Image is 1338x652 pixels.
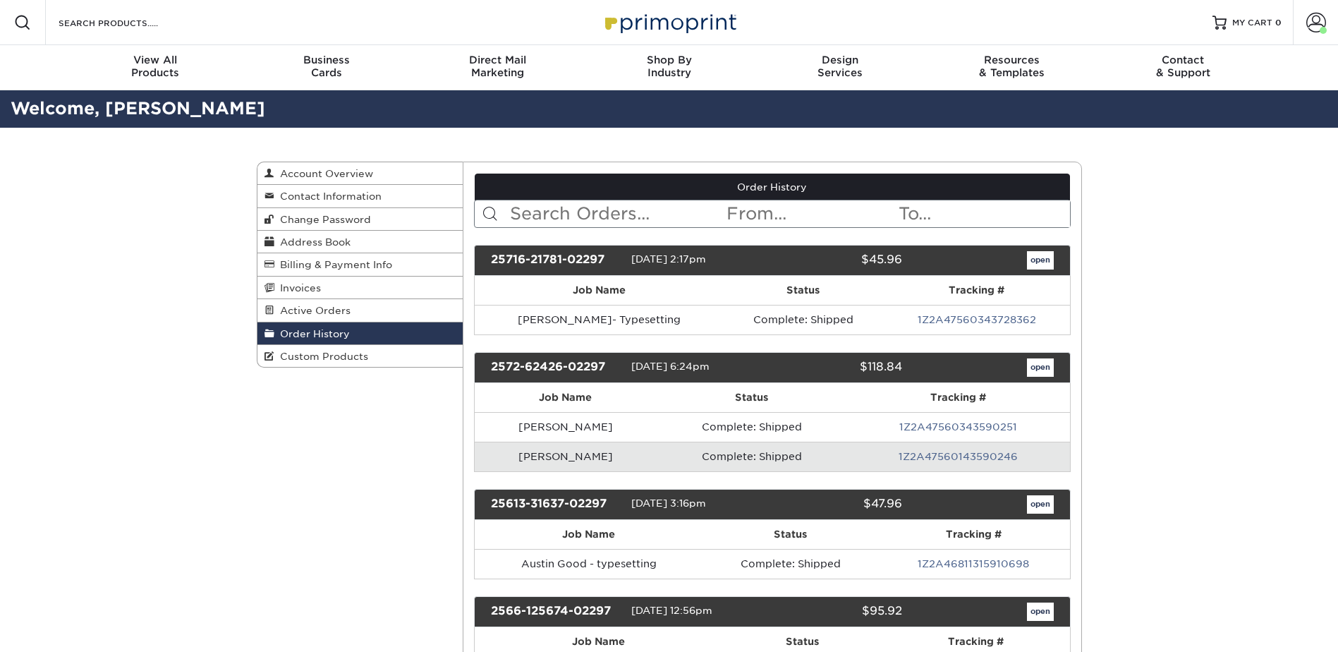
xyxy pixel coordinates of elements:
[583,54,755,66] span: Shop By
[899,451,1018,462] a: 1Z2A47560143590246
[755,45,926,90] a: DesignServices
[70,54,241,79] div: Products
[918,558,1029,569] a: 1Z2A46811315910698
[274,236,351,248] span: Address Book
[257,299,463,322] a: Active Orders
[1097,54,1269,79] div: & Support
[274,214,371,225] span: Change Password
[1232,17,1272,29] span: MY CART
[583,54,755,79] div: Industry
[257,185,463,207] a: Contact Information
[762,603,913,621] div: $95.92
[274,168,373,179] span: Account Overview
[1275,18,1282,28] span: 0
[480,358,631,377] div: 2572-62426-02297
[1027,495,1054,514] a: open
[1027,358,1054,377] a: open
[475,412,656,442] td: [PERSON_NAME]
[274,328,350,339] span: Order History
[631,497,706,509] span: [DATE] 3:16pm
[475,174,1070,200] a: Order History
[897,200,1069,227] input: To...
[475,276,723,305] th: Job Name
[926,54,1097,79] div: & Templates
[583,45,755,90] a: Shop ByIndustry
[257,208,463,231] a: Change Password
[274,191,382,202] span: Contact Information
[723,305,883,334] td: Complete: Shipped
[926,54,1097,66] span: Resources
[475,549,703,579] td: Austin Good - typesetting
[241,54,412,66] span: Business
[762,251,913,270] div: $45.96
[257,162,463,185] a: Account Overview
[723,276,883,305] th: Status
[1027,251,1054,270] a: open
[847,383,1070,412] th: Tracking #
[703,549,878,579] td: Complete: Shipped
[257,231,463,253] a: Address Book
[899,421,1017,433] a: 1Z2A47560343590251
[1097,45,1269,90] a: Contact& Support
[480,603,631,621] div: 2566-125674-02297
[755,54,926,66] span: Design
[877,520,1069,549] th: Tracking #
[703,520,878,549] th: Status
[4,609,120,647] iframe: Google Customer Reviews
[509,200,725,227] input: Search Orders...
[631,361,710,372] span: [DATE] 6:24pm
[656,383,847,412] th: Status
[257,345,463,367] a: Custom Products
[70,45,241,90] a: View AllProducts
[257,277,463,299] a: Invoices
[480,251,631,270] div: 25716-21781-02297
[274,305,351,316] span: Active Orders
[274,351,368,362] span: Custom Products
[475,520,703,549] th: Job Name
[257,322,463,345] a: Order History
[57,14,195,31] input: SEARCH PRODUCTS.....
[926,45,1097,90] a: Resources& Templates
[631,253,706,265] span: [DATE] 2:17pm
[755,54,926,79] div: Services
[762,358,913,377] div: $118.84
[241,54,412,79] div: Cards
[656,442,847,471] td: Complete: Shipped
[274,282,321,294] span: Invoices
[70,54,241,66] span: View All
[725,200,897,227] input: From...
[412,54,583,79] div: Marketing
[412,45,583,90] a: Direct MailMarketing
[918,314,1036,325] a: 1Z2A47560343728362
[475,383,656,412] th: Job Name
[475,442,656,471] td: [PERSON_NAME]
[480,495,631,514] div: 25613-31637-02297
[656,412,847,442] td: Complete: Shipped
[762,495,913,514] div: $47.96
[241,45,412,90] a: BusinessCards
[475,305,723,334] td: [PERSON_NAME]- Typesetting
[1097,54,1269,66] span: Contact
[884,276,1070,305] th: Tracking #
[599,7,740,37] img: Primoprint
[1027,603,1054,621] a: open
[274,259,392,270] span: Billing & Payment Info
[631,605,712,616] span: [DATE] 12:56pm
[412,54,583,66] span: Direct Mail
[257,253,463,276] a: Billing & Payment Info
